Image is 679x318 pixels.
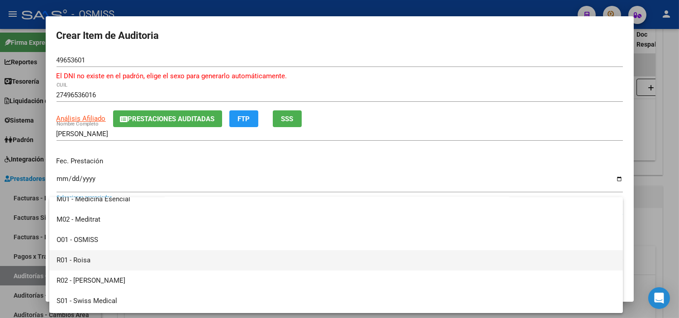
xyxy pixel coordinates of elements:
span: S01 - Swiss Medical [57,291,616,311]
div: Open Intercom Messenger [648,287,670,309]
span: O01 - OSMISS [57,230,616,250]
span: M01 - Medicina Esencial [57,189,616,209]
span: R02 - [PERSON_NAME] [57,271,616,291]
span: M02 - Meditrat [57,209,616,230]
span: R01 - Roisa [57,250,616,271]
